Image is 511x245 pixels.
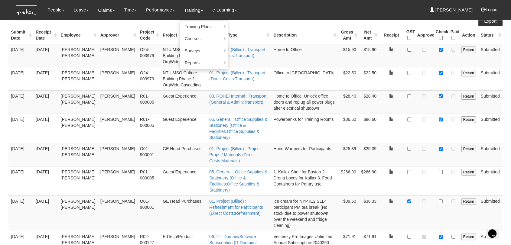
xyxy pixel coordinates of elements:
td: 1. Kallax Shelf for Boston 2. Drona boxes for Kallax 3. Food Containers for Pantry use [271,166,337,195]
td: Submitted [478,44,503,67]
th: GST [404,26,415,44]
td: [DATE] [8,114,33,143]
td: Submitted [478,143,503,166]
td: [DATE] [8,67,33,90]
th: Check [433,26,448,44]
td: O01-900001 [138,143,160,166]
td: [DATE] [33,195,58,231]
a: 01. Project (Billed) : Refreshment for Participants (Direct Costs:Refreshment) [209,199,263,216]
th: Employee : activate to sort column ascending [58,26,98,44]
th: Submit Date : activate to sort column ascending [8,26,33,44]
iframe: chat widget [486,221,505,239]
td: Office to [GEOGRAPHIC_DATA] [271,67,337,90]
td: [DATE] [8,90,33,114]
td: $28.40 [359,90,379,114]
input: Return [461,47,476,53]
th: Project : activate to sort column ascending [160,26,207,44]
a: Leave [73,3,89,17]
a: Time [124,3,137,17]
td: Submitted [478,195,503,231]
td: $86.60 [338,114,359,143]
a: Claims [98,3,115,17]
td: [PERSON_NAME] [PERSON_NAME] [58,166,98,195]
td: $15.90 [359,44,379,67]
td: Guest Experience [160,90,207,114]
td: [PERSON_NAME] [PERSON_NAME] [58,195,98,231]
td: [PERSON_NAME] [PERSON_NAME] [58,44,98,67]
td: [PERSON_NAME] [PERSON_NAME] [58,67,98,90]
td: [DATE] [33,90,58,114]
a: Training [184,3,203,17]
td: [DATE] [33,166,58,195]
td: R01-000005 [138,90,160,114]
a: 01. Project (Billed) : Transport (Direct Costs:Transport) [209,70,265,81]
td: Submitted [478,90,503,114]
button: Logout [477,2,503,17]
td: $86.60 [359,114,379,143]
th: Gross Amt : activate to sort column ascending [338,26,359,44]
td: [PERSON_NAME] [PERSON_NAME] [58,114,98,143]
td: $15.90 [338,44,359,67]
td: [PERSON_NAME] [98,143,138,166]
th: Description : activate to sort column ascending [271,26,337,44]
td: [DATE] [8,195,33,231]
th: Approver : activate to sort column ascending [98,26,138,44]
td: O01-900001 [138,195,160,231]
td: [DATE] [8,44,33,67]
td: [PERSON_NAME] [98,195,138,231]
a: 05. General : Office Supplies & Stationery (Office & Facilities:Office Supplies & Stationery) [209,169,267,192]
td: Home to Office. Unlock office doors and replug all power plugs after electrical shutdown [271,90,337,114]
td: O24-003979 [138,44,160,67]
input: Return [461,169,476,176]
td: [PERSON_NAME] [PERSON_NAME] [58,90,98,114]
input: Return [461,146,476,152]
input: Return [461,70,476,76]
td: [PERSON_NAME] [98,44,138,67]
td: $25.39 [338,143,359,166]
td: Powerbanks for Training Rooms [271,114,337,143]
a: Training Plans [180,21,228,33]
a: e-Learning [212,3,237,17]
input: Return [461,234,476,240]
th: Approve [415,26,433,44]
td: [PERSON_NAME] [98,114,138,143]
th: Expense Type : activate to sort column ascending [207,26,271,44]
td: [PERSON_NAME] [98,90,138,114]
td: $266.90 [338,166,359,195]
td: Home to Office [271,44,337,67]
td: $266.90 [359,166,379,195]
td: O24-003979 [138,67,160,90]
td: [PERSON_NAME] [PERSON_NAME] [58,143,98,166]
td: R01-000005 [138,114,160,143]
th: Project Code : activate to sort column ascending [138,26,160,44]
td: Submitted [478,67,503,90]
td: GE Head Purchases [160,143,207,166]
td: $36.33 [359,195,379,231]
a: Surveys [180,45,228,57]
td: GE Head Purchases [160,195,207,231]
td: NTU MSO Culture Building Phase 2 OrgWide Cascading [160,44,207,67]
td: $25.39 [359,143,379,166]
input: Return [461,93,476,100]
input: Return [461,198,476,205]
a: 01. Project (Billed) : Project Props / Materials (Direct Costs:Materials) [209,146,261,163]
input: Return [461,116,476,123]
a: 01. Project (Billed) : Transport (Direct Costs:Transport) [209,47,265,58]
a: People [47,3,65,17]
a: [PERSON_NAME] [429,3,473,17]
td: [DATE] [33,143,58,166]
td: $39.60 [338,195,359,231]
td: [DATE] [8,143,33,166]
th: Action [459,26,478,44]
td: Guest Experience [160,114,207,143]
td: [DATE] [33,67,58,90]
td: NTU MSO Culture Building Phase 2 OrgWide Cascading [160,67,207,90]
a: Reports [180,57,228,69]
td: [PERSON_NAME] [98,166,138,195]
td: Submitted [478,166,503,195]
td: Ice cream for NYP IE2 SLL4 participant PM tea break (No stock due to power shutdown over the week... [271,195,337,231]
a: 03. ROHEI Internal : Transport (General & Admin:Transport) [209,94,266,105]
td: $28.40 [338,90,359,114]
a: Performance [146,3,175,17]
th: Receipt [379,26,404,44]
